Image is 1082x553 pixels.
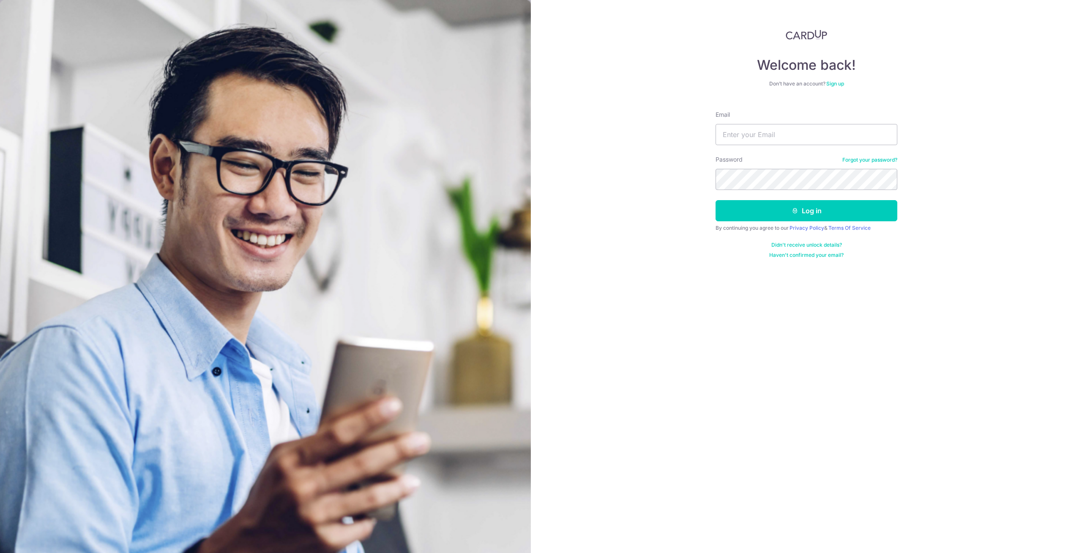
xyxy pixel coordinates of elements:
a: Terms Of Service [828,225,871,231]
label: Password [716,155,743,164]
a: Privacy Policy [790,225,824,231]
button: Log in [716,200,897,221]
a: Sign up [826,80,844,87]
a: Forgot your password? [842,157,897,163]
div: Don’t have an account? [716,80,897,87]
a: Didn't receive unlock details? [771,242,842,248]
input: Enter your Email [716,124,897,145]
div: By continuing you agree to our & [716,225,897,231]
img: CardUp Logo [786,30,827,40]
a: Haven't confirmed your email? [769,252,844,259]
h4: Welcome back! [716,57,897,74]
label: Email [716,110,730,119]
